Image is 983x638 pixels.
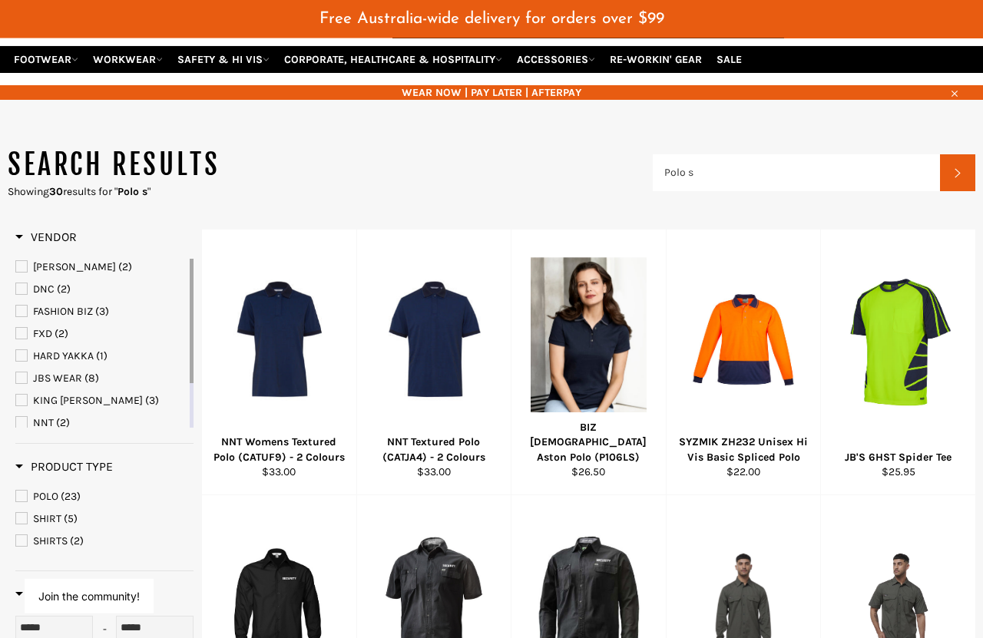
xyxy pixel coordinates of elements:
[15,230,77,245] h3: Vendor
[356,230,511,495] a: NNT Textured Polo (CATJA4) - 2 ColoursNNT Textured Polo (CATJA4) - 2 Colours$33.00
[70,534,84,547] span: (2)
[8,184,653,199] p: Showing results for " "
[61,490,81,503] span: (23)
[278,46,508,73] a: CORPORATE, HEALTHCARE & HOSPITALITY
[15,587,80,602] h3: Price($)
[15,511,194,527] a: SHIRT
[118,260,132,273] span: (2)
[15,303,187,320] a: FASHION BIZ
[511,230,666,495] a: BIZ Ladies Aston Polo (P106LS)BIZ [DEMOGRAPHIC_DATA] Aston Polo (P106LS)$26.50
[15,587,80,601] span: Price
[8,46,84,73] a: FOOTWEAR
[15,533,194,550] a: SHIRTS
[511,46,601,73] a: ACCESSORIES
[145,394,159,407] span: (3)
[15,459,113,474] span: Product Type
[604,46,708,73] a: RE-WORKIN' GEAR
[15,415,187,431] a: NNT
[171,46,276,73] a: SAFETY & HI VIS
[33,327,52,340] span: FXD
[15,370,187,387] a: JBS WEAR
[84,372,99,385] span: (8)
[8,85,975,100] span: WEAR NOW | PAY LATER | AFTERPAY
[15,392,187,409] a: KING GEE
[15,230,77,244] span: Vendor
[15,348,187,365] a: HARD YAKKA
[820,230,975,495] a: JB'S 6HST Spider TeeJB'S 6HST Spider Tee$25.95
[319,11,664,27] span: Free Australia-wide delivery for orders over $99
[212,435,347,464] div: NNT Womens Textured Polo (CATUF9) - 2 Colours
[15,488,194,505] a: POLO
[15,326,187,342] a: FXD
[831,450,966,464] div: JB'S 6HST Spider Tee
[49,185,63,198] strong: 30
[8,146,653,184] h1: Search results
[96,349,108,362] span: (1)
[33,512,61,525] span: SHIRT
[56,416,70,429] span: (2)
[366,435,501,464] div: NNT Textured Polo (CATJA4) - 2 Colours
[33,372,82,385] span: JBS WEAR
[117,185,147,198] strong: Polo s
[33,260,116,273] span: [PERSON_NAME]
[666,230,821,495] a: SYZMIK ZH232 Unisex Hi Vis Basic Spliced PoloSYZMIK ZH232 Unisex Hi Vis Basic Spliced Polo$22.00
[33,534,68,547] span: SHIRTS
[33,490,58,503] span: POLO
[33,283,55,296] span: DNC
[15,459,113,474] h3: Product Type
[38,590,140,603] button: Join the community!
[55,327,68,340] span: (2)
[653,154,940,191] input: Search
[15,281,187,298] a: DNC
[15,259,187,276] a: BISLEY
[33,305,93,318] span: FASHION BIZ
[710,46,748,73] a: SALE
[57,283,71,296] span: (2)
[33,416,54,429] span: NNT
[95,305,109,318] span: (3)
[87,46,169,73] a: WORKWEAR
[64,512,78,525] span: (5)
[521,420,657,464] div: BIZ [DEMOGRAPHIC_DATA] Aston Polo (P106LS)
[676,435,811,464] div: SYZMIK ZH232 Unisex Hi Vis Basic Spliced Polo
[33,394,143,407] span: KING [PERSON_NAME]
[33,349,94,362] span: HARD YAKKA
[201,230,356,495] a: NNT Womens Textured Polo (CATUF9) - 2 ColoursNNT Womens Textured Polo (CATUF9) - 2 Colours$33.00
